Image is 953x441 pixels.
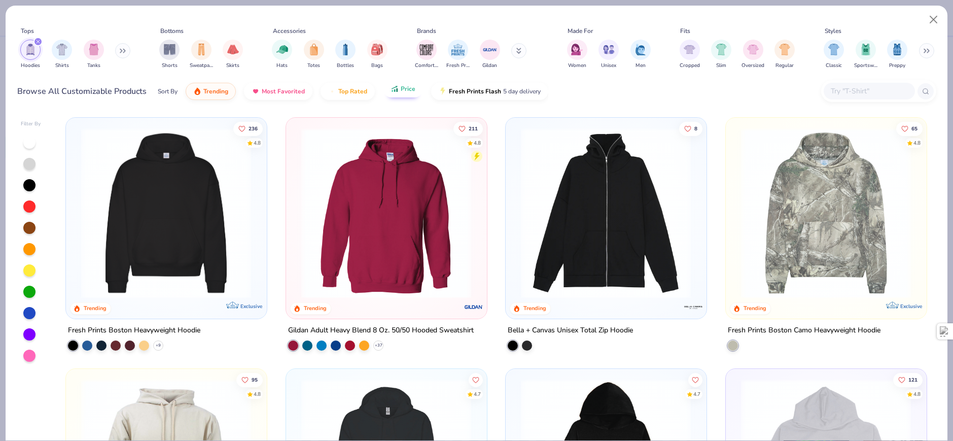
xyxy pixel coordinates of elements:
[775,62,794,70] span: Regular
[415,40,438,70] button: filter button
[893,372,923,387] button: Like
[824,40,844,70] div: filter for Classic
[190,62,213,70] span: Sweatpants
[630,40,651,70] div: filter for Men
[680,40,700,70] div: filter for Cropped
[254,139,261,147] div: 4.8
[747,44,759,55] img: Oversized Image
[226,62,239,70] span: Skirts
[567,40,587,70] div: filter for Women
[272,40,292,70] button: filter button
[683,296,703,317] img: Bella + Canvas logo
[476,128,656,298] img: a164e800-7022-4571-a324-30c76f641635
[335,40,356,70] div: filter for Bottles
[56,44,68,55] img: Shirts Image
[308,44,320,55] img: Totes Image
[25,44,36,55] img: Hoodies Image
[20,40,41,70] button: filter button
[694,126,697,131] span: 8
[480,40,500,70] div: filter for Gildan
[446,62,470,70] span: Fresh Prints
[482,62,497,70] span: Gildan
[190,40,213,70] div: filter for Sweatpants
[779,44,791,55] img: Regular Image
[431,83,548,100] button: Fresh Prints Flash5 day delivery
[304,40,324,70] button: filter button
[854,62,877,70] span: Sportswear
[52,40,72,70] button: filter button
[482,42,498,57] img: Gildan Image
[889,62,905,70] span: Preppy
[503,86,541,97] span: 5 day delivery
[160,26,184,36] div: Bottoms
[450,42,466,57] img: Fresh Prints Image
[401,85,415,93] span: Price
[854,40,877,70] button: filter button
[227,44,239,55] img: Skirts Image
[337,62,354,70] span: Bottles
[860,44,871,55] img: Sportswear Image
[371,62,383,70] span: Bags
[911,126,917,131] span: 65
[446,40,470,70] button: filter button
[636,62,646,70] span: Men
[736,128,916,298] img: 28bc0d45-805b-48d6-b7de-c789025e6b70
[367,40,387,70] div: filter for Bags
[830,85,908,97] input: Try "T-Shirt"
[186,83,236,100] button: Trending
[276,62,288,70] span: Hats
[68,324,200,336] div: Fresh Prints Boston Heavyweight Hoodie
[892,44,903,55] img: Preppy Image
[474,139,481,147] div: 4.8
[203,87,228,95] span: Trending
[223,40,243,70] button: filter button
[693,390,700,398] div: 4.7
[824,40,844,70] button: filter button
[156,342,161,348] span: + 9
[252,377,258,382] span: 95
[828,44,840,55] img: Classic Image
[913,390,921,398] div: 4.8
[603,44,615,55] img: Unisex Image
[21,26,34,36] div: Tops
[679,121,702,135] button: Like
[415,40,438,70] div: filter for Comfort Colors
[338,87,367,95] span: Top Rated
[900,302,922,309] span: Exclusive
[635,44,646,55] img: Men Image
[568,26,593,36] div: Made For
[887,40,907,70] button: filter button
[774,40,795,70] div: filter for Regular
[233,121,263,135] button: Like
[88,44,99,55] img: Tanks Image
[474,390,481,398] div: 4.7
[716,44,727,55] img: Slim Image
[84,40,104,70] div: filter for Tanks
[383,80,423,97] button: Price
[684,44,695,55] img: Cropped Image
[439,87,447,95] img: flash.gif
[854,40,877,70] div: filter for Sportswear
[601,62,616,70] span: Unisex
[598,40,619,70] button: filter button
[453,121,483,135] button: Like
[728,324,880,336] div: Fresh Prints Boston Camo Heavyweight Hoodie
[244,83,312,100] button: Most Favorited
[480,40,500,70] button: filter button
[680,62,700,70] span: Cropped
[21,120,41,128] div: Filter By
[826,62,842,70] span: Classic
[774,40,795,70] button: filter button
[688,372,702,387] button: Like
[307,62,320,70] span: Totes
[288,324,474,336] div: Gildan Adult Heavy Blend 8 Oz. 50/50 Hooded Sweatshirt
[252,87,260,95] img: most_fav.gif
[742,62,764,70] span: Oversized
[190,40,213,70] button: filter button
[158,87,178,96] div: Sort By
[508,324,633,336] div: Bella + Canvas Unisex Total Zip Hoodie
[52,40,72,70] div: filter for Shirts
[55,62,69,70] span: Shirts
[742,40,764,70] button: filter button
[84,40,104,70] button: filter button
